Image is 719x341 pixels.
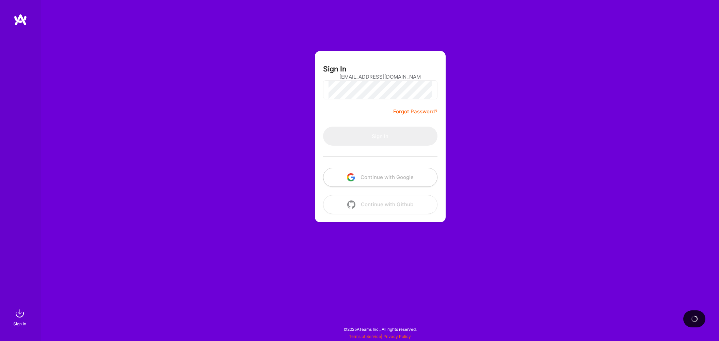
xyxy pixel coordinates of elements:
[41,321,719,338] div: © 2025 ATeams Inc., All rights reserved.
[349,334,411,339] span: |
[349,334,381,339] a: Terms of Service
[347,173,355,181] img: icon
[691,315,698,322] img: loading
[393,108,437,116] a: Forgot Password?
[13,307,27,320] img: sign in
[383,334,411,339] a: Privacy Policy
[13,320,26,327] div: Sign In
[323,195,437,214] button: Continue with Github
[14,14,27,26] img: logo
[323,168,437,187] button: Continue with Google
[339,68,421,85] input: Email...
[323,65,347,73] h3: Sign In
[347,200,355,209] img: icon
[323,127,437,146] button: Sign In
[14,307,27,327] a: sign inSign In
